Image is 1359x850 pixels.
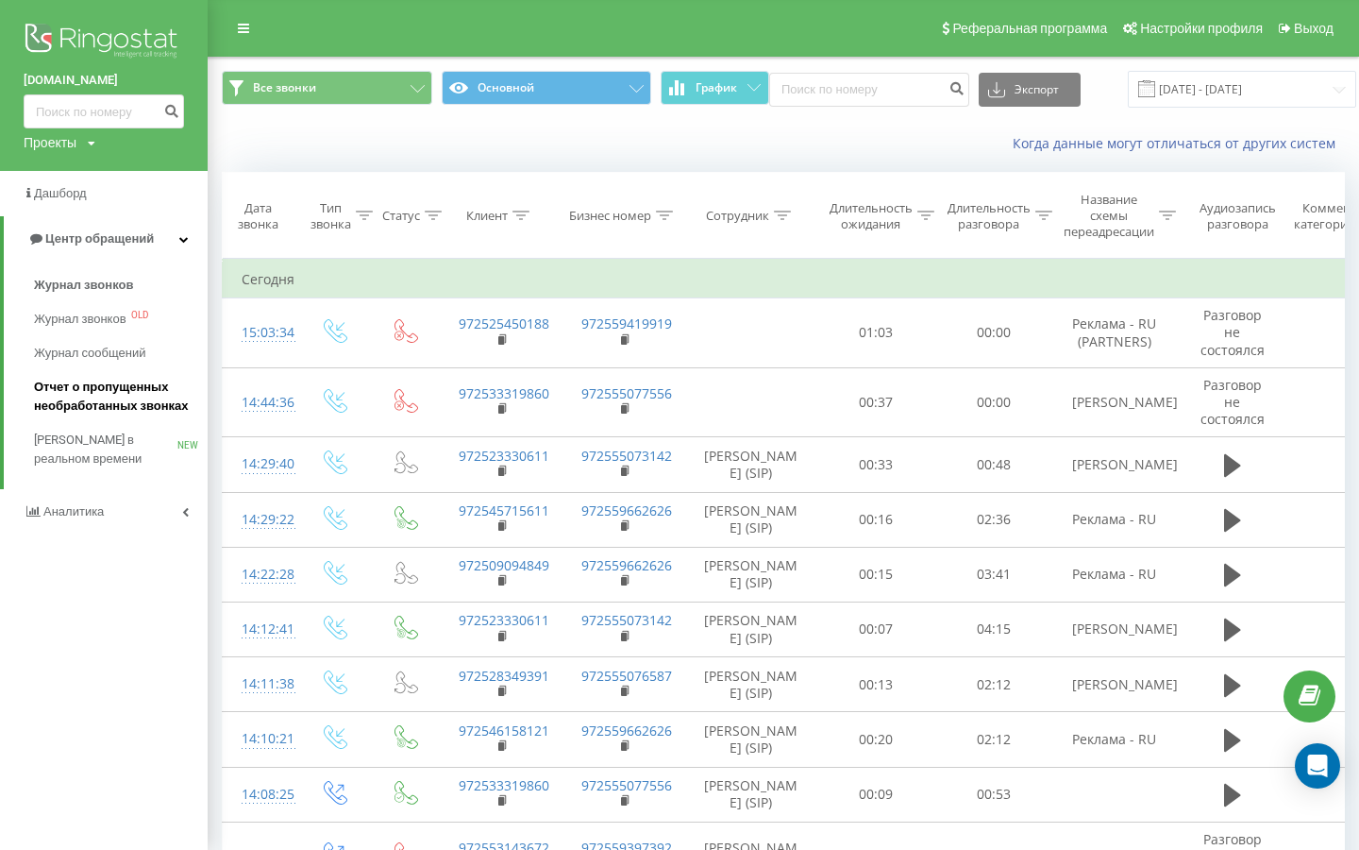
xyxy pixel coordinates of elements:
a: 972559662626 [581,501,672,519]
a: Отчет о пропущенных необработанных звонках [34,370,208,423]
div: Сотрудник [706,208,769,224]
div: 15:03:34 [242,314,279,351]
div: Клиент [466,208,508,224]
td: [PERSON_NAME] [1053,367,1176,437]
a: Когда данные могут отличаться от других систем [1013,134,1345,152]
td: 00:07 [817,602,935,656]
td: 03:41 [935,547,1053,602]
td: [PERSON_NAME] (SIP) [685,657,817,712]
a: 972525450188 [459,314,549,332]
a: [PERSON_NAME] в реальном времениNEW [34,423,208,476]
span: Отчет о пропущенных необработанных звонках [34,378,198,416]
td: [PERSON_NAME] (SIP) [685,767,817,822]
span: Журнал звонков [34,276,133,295]
span: Все звонки [253,80,316,95]
button: График [661,71,769,105]
td: [PERSON_NAME] [1053,657,1176,712]
span: Разговор не состоялся [1200,306,1265,358]
div: 14:10:21 [242,721,279,757]
button: Экспорт [979,73,1081,107]
div: 14:22:28 [242,556,279,593]
a: 972555076587 [581,667,672,685]
td: 00:20 [817,712,935,767]
button: Основной [442,71,652,105]
span: Реферальная программа [952,21,1107,36]
div: Статус [382,208,420,224]
a: 972533319860 [459,384,549,402]
a: 972559662626 [581,556,672,574]
a: 972555077556 [581,776,672,794]
td: 02:12 [935,712,1053,767]
td: 00:53 [935,767,1053,822]
td: 02:36 [935,492,1053,547]
span: Выход [1294,21,1334,36]
span: Журнал сообщений [34,344,145,363]
td: 00:16 [817,492,935,547]
input: Поиск по номеру [769,73,969,107]
img: Ringostat logo [24,19,184,66]
td: [PERSON_NAME] (SIP) [685,437,817,492]
a: 972555077556 [581,384,672,402]
input: Поиск по номеру [24,94,184,128]
div: 14:29:22 [242,501,279,538]
button: Все звонки [222,71,432,105]
a: 972509094849 [459,556,549,574]
td: 00:33 [817,437,935,492]
span: Дашборд [34,186,87,200]
td: Реклама - RU [1053,712,1176,767]
td: 01:03 [817,298,935,368]
td: [PERSON_NAME] (SIP) [685,492,817,547]
a: 972555073142 [581,447,672,465]
div: Тип звонка [310,200,351,232]
a: Журнал звонков [34,268,208,302]
div: 14:12:41 [242,611,279,648]
td: 00:15 [817,547,935,602]
td: [PERSON_NAME] [1053,602,1176,656]
a: 972559419919 [581,314,672,332]
span: График [696,81,737,94]
div: Проекты [24,133,76,152]
a: Журнал звонковOLD [34,302,208,336]
div: Длительность ожидания [830,200,913,232]
td: 00:09 [817,767,935,822]
span: Аналитика [43,504,104,518]
a: 972533319860 [459,776,549,794]
span: Настройки профиля [1140,21,1263,36]
div: Аудиозапись разговора [1192,200,1283,232]
a: 972559662626 [581,722,672,739]
a: 972546158121 [459,722,549,739]
td: Реклама - RU [1053,492,1176,547]
td: [PERSON_NAME] (SIP) [685,602,817,656]
td: 02:12 [935,657,1053,712]
span: Центр обращений [45,231,154,246]
div: Длительность разговора [948,200,1031,232]
span: [PERSON_NAME] в реальном времени [34,431,177,468]
td: Реклама - RU (PARTNERS) [1053,298,1176,368]
td: 00:00 [935,298,1053,368]
span: Разговор не состоялся [1200,376,1265,428]
a: 972555073142 [581,611,672,629]
div: 14:11:38 [242,666,279,703]
td: 00:13 [817,657,935,712]
a: 972523330611 [459,611,549,629]
td: Реклама - RU [1053,547,1176,602]
div: 14:29:40 [242,446,279,483]
div: Дата звонка [223,200,293,232]
a: 972545715611 [459,501,549,519]
a: [DOMAIN_NAME] [24,71,184,90]
a: 972528349391 [459,667,549,685]
a: Журнал сообщений [34,336,208,370]
div: Название схемы переадресации [1064,192,1154,240]
td: 04:15 [935,602,1053,656]
div: Open Intercom Messenger [1295,743,1340,789]
td: 00:00 [935,367,1053,437]
span: Журнал звонков [34,310,126,329]
div: Бизнес номер [569,208,651,224]
td: [PERSON_NAME] (SIP) [685,712,817,767]
a: 972523330611 [459,447,549,465]
td: [PERSON_NAME] [1053,437,1176,492]
a: Центр обращений [4,216,208,262]
td: 00:48 [935,437,1053,492]
div: 14:08:25 [242,776,279,813]
td: [PERSON_NAME] (SIP) [685,547,817,602]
